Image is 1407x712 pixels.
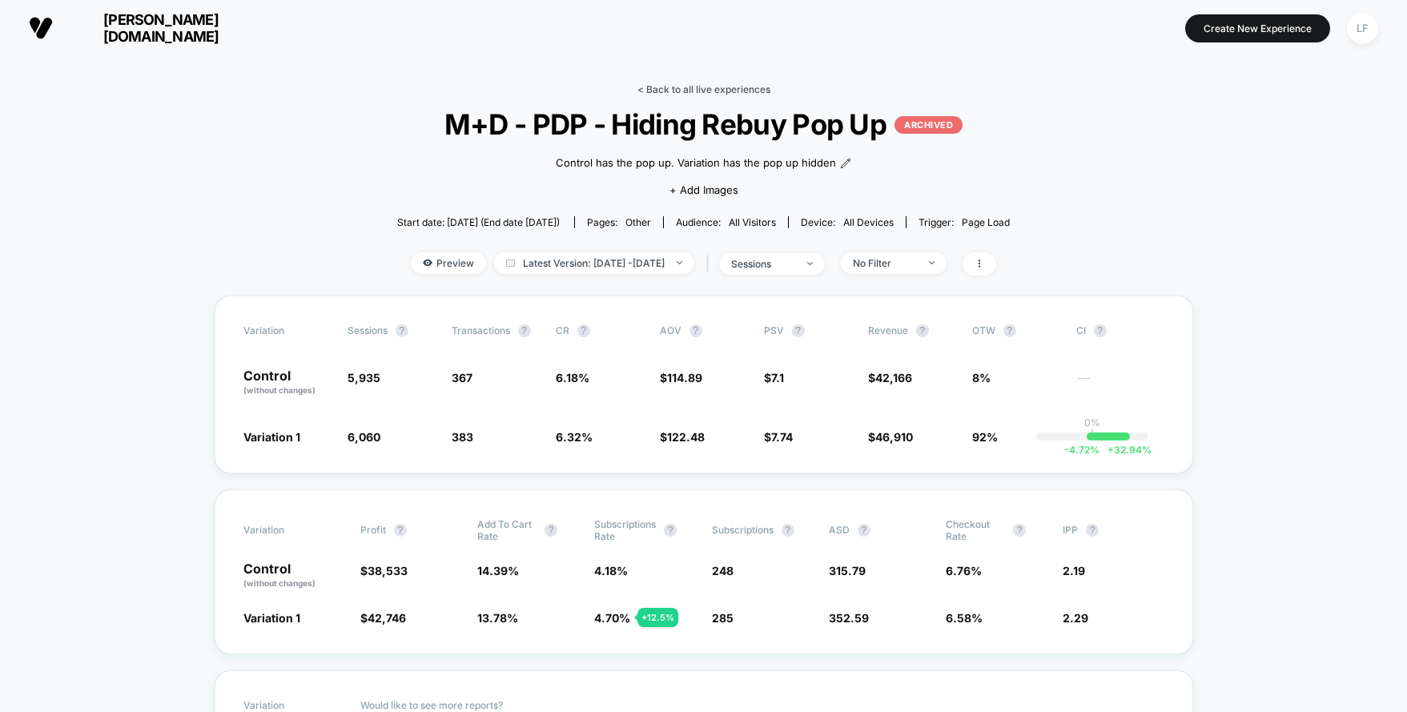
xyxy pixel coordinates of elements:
button: ? [396,324,408,337]
span: 367 [452,371,472,384]
span: | [702,252,719,276]
button: [PERSON_NAME][DOMAIN_NAME] [24,10,262,46]
span: + [1108,444,1114,456]
span: 7.74 [771,430,793,444]
img: end [677,261,682,264]
span: 4.70 % [594,611,630,625]
button: ? [916,324,929,337]
span: (without changes) [243,578,316,588]
div: Audience: [676,216,776,228]
button: ? [577,324,590,337]
p: | [1091,428,1094,440]
button: ? [1003,324,1016,337]
span: CI [1076,324,1164,337]
span: $ [660,371,702,384]
button: ? [1086,524,1099,537]
div: LF [1347,13,1378,44]
span: Variation 1 [243,430,300,444]
button: ? [858,524,870,537]
button: ? [782,524,794,537]
span: Variation [243,324,332,337]
span: (without changes) [243,385,316,395]
span: all devices [843,216,894,228]
span: 42,166 [875,371,912,384]
span: 6.76 % [946,564,982,577]
span: 38,533 [368,564,408,577]
span: 6.58 % [946,611,983,625]
span: Start date: [DATE] (End date [DATE]) [397,216,560,228]
p: Control [243,369,332,396]
span: CR [556,324,569,336]
span: 248 [712,564,734,577]
span: + Add Images [669,183,738,196]
span: --- [1076,373,1164,396]
span: 114.89 [667,371,702,384]
p: Control [243,562,344,589]
span: Variation [243,699,332,711]
span: Subscriptions [712,524,774,536]
img: end [929,261,935,264]
button: ? [518,324,531,337]
span: AOV [660,324,681,336]
p: ARCHIVED [894,116,963,134]
span: 32.94 % [1099,444,1152,456]
div: Trigger: [919,216,1010,228]
span: $ [764,430,793,444]
span: $ [868,371,912,384]
img: Visually logo [29,16,53,40]
span: $ [360,564,408,577]
span: other [625,216,651,228]
span: $ [360,611,406,625]
span: Sessions [348,324,388,336]
button: ? [792,324,805,337]
span: 6.32 % [556,430,593,444]
span: 2.29 [1063,611,1088,625]
p: Would like to see more reports? [360,699,1164,711]
span: 7.1 [771,371,784,384]
span: Latest Version: [DATE] - [DATE] [494,252,694,274]
div: Pages: [587,216,651,228]
span: 315.79 [829,564,866,577]
div: + 12.5 % [637,608,678,627]
span: 92% [972,430,998,444]
span: All Visitors [729,216,776,228]
span: -4.72 % [1064,444,1099,456]
div: sessions [731,258,795,270]
span: $ [764,371,784,384]
button: ? [1094,324,1107,337]
img: end [807,262,813,265]
div: No Filter [853,257,917,269]
button: ? [1013,524,1026,537]
span: Add To Cart Rate [477,518,537,542]
span: OTW [972,324,1060,337]
p: 0% [1084,416,1100,428]
span: 6,060 [348,430,380,444]
span: Page Load [962,216,1010,228]
a: < Back to all live experiences [637,83,770,95]
span: M+D - PDP - Hiding Rebuy Pop Up [428,107,979,141]
span: Profit [360,524,386,536]
span: ASD [829,524,850,536]
span: Device: [788,216,906,228]
span: 285 [712,611,734,625]
span: 6.18 % [556,371,589,384]
button: ? [689,324,702,337]
button: LF [1342,12,1383,45]
span: Revenue [868,324,908,336]
span: 13.78 % [477,611,518,625]
span: Preview [411,252,486,274]
span: Subscriptions Rate [594,518,656,542]
span: 352.59 [829,611,869,625]
span: 8% [972,371,991,384]
span: 14.39 % [477,564,519,577]
span: IPP [1063,524,1078,536]
span: Transactions [452,324,510,336]
button: ? [664,524,677,537]
span: 46,910 [875,430,913,444]
button: ? [394,524,407,537]
span: 4.18 % [594,564,628,577]
span: 5,935 [348,371,380,384]
span: 383 [452,430,473,444]
span: $ [868,430,913,444]
span: Variation 1 [243,611,300,625]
